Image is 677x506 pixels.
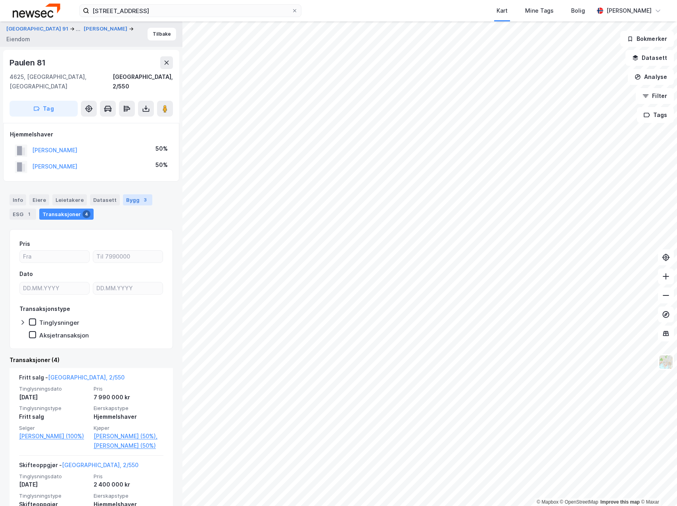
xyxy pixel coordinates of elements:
span: Pris [94,385,163,392]
button: [PERSON_NAME] [84,25,129,33]
span: Pris [94,473,163,480]
div: Transaksjoner [39,209,94,220]
span: Tinglysningsdato [19,385,89,392]
div: Paulen 81 [10,56,47,69]
div: Eiere [29,194,49,205]
a: Improve this map [600,499,640,505]
div: Dato [19,269,33,279]
div: Eiendom [6,34,30,44]
span: Kjøper [94,425,163,431]
div: Aksjetransaksjon [39,332,89,339]
span: Eierskapstype [94,493,163,499]
div: Transaksjoner (4) [10,355,173,365]
img: Z [658,355,673,370]
a: [PERSON_NAME] (50%), [94,431,163,441]
div: Bygg [123,194,152,205]
div: Hjemmelshaver [10,130,173,139]
a: Mapbox [537,499,558,505]
button: Tags [637,107,674,123]
div: 2 400 000 kr [94,480,163,489]
input: Til 7990000 [93,251,163,263]
div: [DATE] [19,480,89,489]
div: Kontrollprogram for chat [637,468,677,506]
input: Søk på adresse, matrikkel, gårdeiere, leietakere eller personer [89,5,292,17]
div: Datasett [90,194,120,205]
div: 50% [155,144,168,153]
div: 50% [155,160,168,170]
div: [DATE] [19,393,89,402]
div: 3 [141,196,149,204]
button: Tilbake [148,28,176,40]
div: [GEOGRAPHIC_DATA], 2/550 [113,72,173,91]
div: Mine Tags [525,6,554,15]
img: newsec-logo.f6e21ccffca1b3a03d2d.png [13,4,60,17]
div: Leietakere [52,194,87,205]
button: Analyse [628,69,674,85]
span: Tinglysningstype [19,405,89,412]
span: Tinglysningstype [19,493,89,499]
a: [GEOGRAPHIC_DATA], 2/550 [48,374,125,381]
div: 7 990 000 kr [94,393,163,402]
div: 4 [82,210,90,218]
div: ... [76,24,81,34]
div: Kart [497,6,508,15]
div: Info [10,194,26,205]
a: OpenStreetMap [560,499,598,505]
a: [PERSON_NAME] (50%) [94,441,163,450]
button: Bokmerker [620,31,674,47]
div: Fritt salg [19,412,89,422]
div: 4625, [GEOGRAPHIC_DATA], [GEOGRAPHIC_DATA] [10,72,113,91]
input: Fra [20,251,89,263]
input: DD.MM.YYYY [93,282,163,294]
div: Transaksjonstype [19,304,70,314]
div: 1 [25,210,33,218]
button: Tag [10,101,78,117]
button: Datasett [625,50,674,66]
span: Eierskapstype [94,405,163,412]
iframe: Chat Widget [637,468,677,506]
div: [PERSON_NAME] [606,6,652,15]
div: Pris [19,239,30,249]
div: Fritt salg - [19,373,125,385]
a: [GEOGRAPHIC_DATA], 2/550 [62,462,138,468]
div: Hjemmelshaver [94,412,163,422]
div: Bolig [571,6,585,15]
div: Tinglysninger [39,319,79,326]
div: Skifteoppgjør - [19,460,138,473]
input: DD.MM.YYYY [20,282,89,294]
button: Filter [636,88,674,104]
div: ESG [10,209,36,220]
span: Tinglysningsdato [19,473,89,480]
span: Selger [19,425,89,431]
button: [GEOGRAPHIC_DATA] 91 [6,24,70,34]
a: [PERSON_NAME] (100%) [19,431,89,441]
